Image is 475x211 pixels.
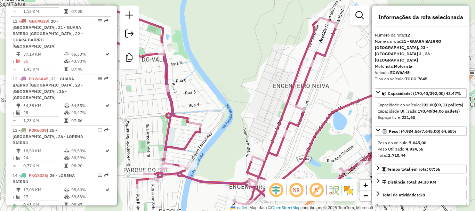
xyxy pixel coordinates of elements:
[71,186,105,193] td: 98,60%
[13,76,83,100] span: | 21 - GUARA BAIRRO [GEOGRAPHIC_DATA], 23 - [GEOGRAPHIC_DATA] , 26 - [GEOGRAPHIC_DATA]
[375,76,467,82] div: Tipo do veículo:
[13,128,83,145] span: | 25 - [GEOGRAPHIC_DATA], 26 - LORENA BAIRRO
[375,14,467,21] h4: Informações da rota selecionada
[105,52,110,56] i: Rota otimizada
[375,70,467,76] div: Veículo:
[378,146,464,152] div: Peso Utilizado:
[98,173,102,177] em: Opções
[122,8,136,24] a: Nova sessão e pesquisa
[71,162,105,169] td: 08:20
[375,88,467,98] a: Capacidade: (170,40/392,00) 43,47%
[16,188,21,192] i: Distância Total
[64,203,68,207] i: Tempo total em rota
[388,153,405,158] strong: 2.710,44
[268,182,284,198] span: Ocultar deslocamento
[71,51,105,58] td: 65,33%
[13,162,16,169] td: =
[343,185,354,196] img: Exibir/Ocultar setores
[29,76,48,81] span: EOW6A45
[363,181,368,189] span: +
[13,76,83,100] span: 12 -
[13,58,16,65] td: /
[98,76,102,81] em: Opções
[13,154,16,161] td: /
[13,18,83,49] span: | 20 - [GEOGRAPHIC_DATA], 21 - GUARA BAIRRO [GEOGRAPHIC_DATA], 22 - GUARA BAIRRO [GEOGRAPHIC_DATA]
[13,117,16,124] td: =
[13,8,16,15] td: =
[375,39,441,63] strong: 21 - GUARA BAIRRO [GEOGRAPHIC_DATA], 23 - [GEOGRAPHIC_DATA] 3 , 26 - [GEOGRAPHIC_DATA]
[71,154,105,161] td: 68,59%
[375,32,467,38] div: Número da rota:
[98,19,102,23] em: Opções
[378,108,464,114] div: Capacidade Utilizada:
[421,102,435,107] strong: 392,00
[105,149,110,153] i: Rota otimizada
[16,52,21,56] i: Distância Total
[409,140,426,145] strong: 7.645,00
[360,180,371,190] a: Zoom in
[431,108,460,114] strong: (04,06 pallets)
[363,191,368,200] span: −
[64,164,68,168] i: Tempo total em rota
[418,108,431,114] strong: 170,40
[29,18,48,24] span: GBU4G23
[375,38,467,63] div: Nome da rota:
[71,58,105,65] td: 43,93%
[64,67,68,71] i: Tempo total em rota
[378,102,464,108] div: Capacidade do veículo:
[406,146,423,152] strong: 4.934,56
[16,195,21,199] i: Total de Atividades
[29,128,47,133] span: FDR6839
[104,128,108,132] em: Rota exportada
[248,205,249,210] span: |
[16,59,21,63] i: Total de Atividades
[64,104,70,108] i: % de utilização do peso
[16,156,21,160] i: Total de Atividades
[16,149,21,153] i: Distância Total
[71,201,105,208] td: 08:47
[394,64,412,69] strong: Motorista
[410,205,423,210] strong: 596,00
[13,66,16,73] td: =
[23,66,64,73] td: 1,43 KM
[105,188,110,192] i: Rota otimizada
[389,129,457,134] span: Peso: (4.934,56/7.645,00) 64,55%
[71,66,105,73] td: 07:45
[375,63,467,70] div: Motorista:
[378,152,464,159] div: Total:
[229,205,375,211] div: Map data © contributors,© 2025 TomTom, Microsoft
[375,99,467,123] div: Capacidade: (170,40/392,00) 43,47%
[23,147,64,154] td: 18,50 KM
[23,193,64,200] td: 27
[64,195,70,199] i: % de utilização da cubagem
[23,8,64,15] td: 1,15 KM
[382,192,425,197] span: Total de atividades:
[64,156,70,160] i: % de utilização da cubagem
[13,173,75,184] span: | 26 - LORENA BAIRRO
[378,114,464,121] div: Espaço livre:
[23,102,64,109] td: 34,38 KM
[13,128,83,145] span: 13 -
[375,177,467,186] a: Distância Total:34,38 KM
[402,115,415,120] strong: 221,60
[23,51,64,58] td: 37,19 KM
[71,8,105,15] td: 07:38
[16,111,21,115] i: Total de Atividades
[64,111,70,115] i: % de utilização da cubagem
[105,104,110,108] i: Rota otimizada
[104,76,108,81] em: Rota exportada
[13,109,16,116] td: /
[64,59,70,63] i: % de utilização da cubagem
[104,173,108,177] em: Rota exportada
[360,190,371,201] a: Zoom out
[271,205,301,210] a: OpenStreetMap
[64,149,70,153] i: % de utilização do peso
[375,164,467,173] a: Tempo total em rota: 07:56
[13,201,16,208] td: =
[122,27,136,42] a: Exportar sessão
[378,140,426,145] span: Peso do veículo:
[71,193,105,200] td: 69,83%
[387,167,440,172] span: Tempo total em rota: 07:56
[64,119,68,123] i: Tempo total em rota
[71,117,105,124] td: 07:56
